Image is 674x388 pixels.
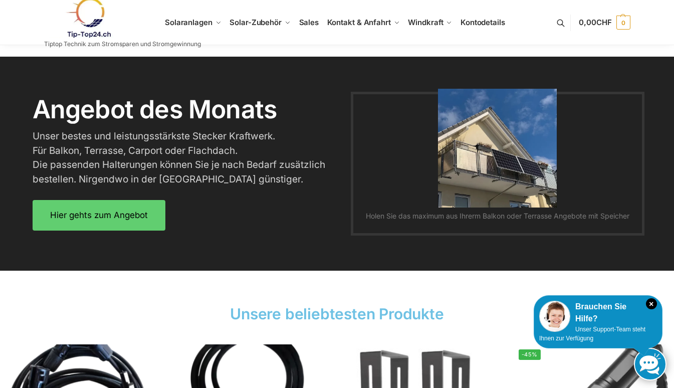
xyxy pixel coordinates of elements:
[44,41,201,47] p: Tiptop Technik zum Stromsparen und Stromgewinnung
[539,301,657,325] div: Brauchen Sie Hilfe?
[461,18,505,27] span: Kontodetails
[33,200,165,231] a: Hier gehts zum Angebot
[33,97,336,122] h2: Angebot des Monats
[646,298,657,309] i: Schließen
[33,129,326,186] h3: Unser bestes und leistungsstärkste Stecker Kraftwerk. Für Balkon, Terrasse, Carport oder Flachdac...
[358,211,637,221] figcaption: Holen Sie das maximum aus Ihrerm Balkon oder Terrasse Angebote mit Speicher
[5,303,669,324] h2: Unsere beliebtesten Produkte
[230,18,282,27] span: Solar-Zubehör
[165,18,212,27] span: Solaranlagen
[616,16,630,30] span: 0
[579,18,611,27] span: 0,00
[539,326,645,342] span: Unser Support-Team steht Ihnen zur Verfügung
[596,18,612,27] span: CHF
[50,211,148,220] span: Hier gehts zum Angebot
[299,18,319,27] span: Sales
[327,18,391,27] span: Kontakt & Anfahrt
[539,301,570,332] img: Customer service
[438,89,557,208] img: Balkon-Terrassen-Kraftwerke 17
[579,8,630,38] a: 0,00CHF 0
[408,18,443,27] span: Windkraft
